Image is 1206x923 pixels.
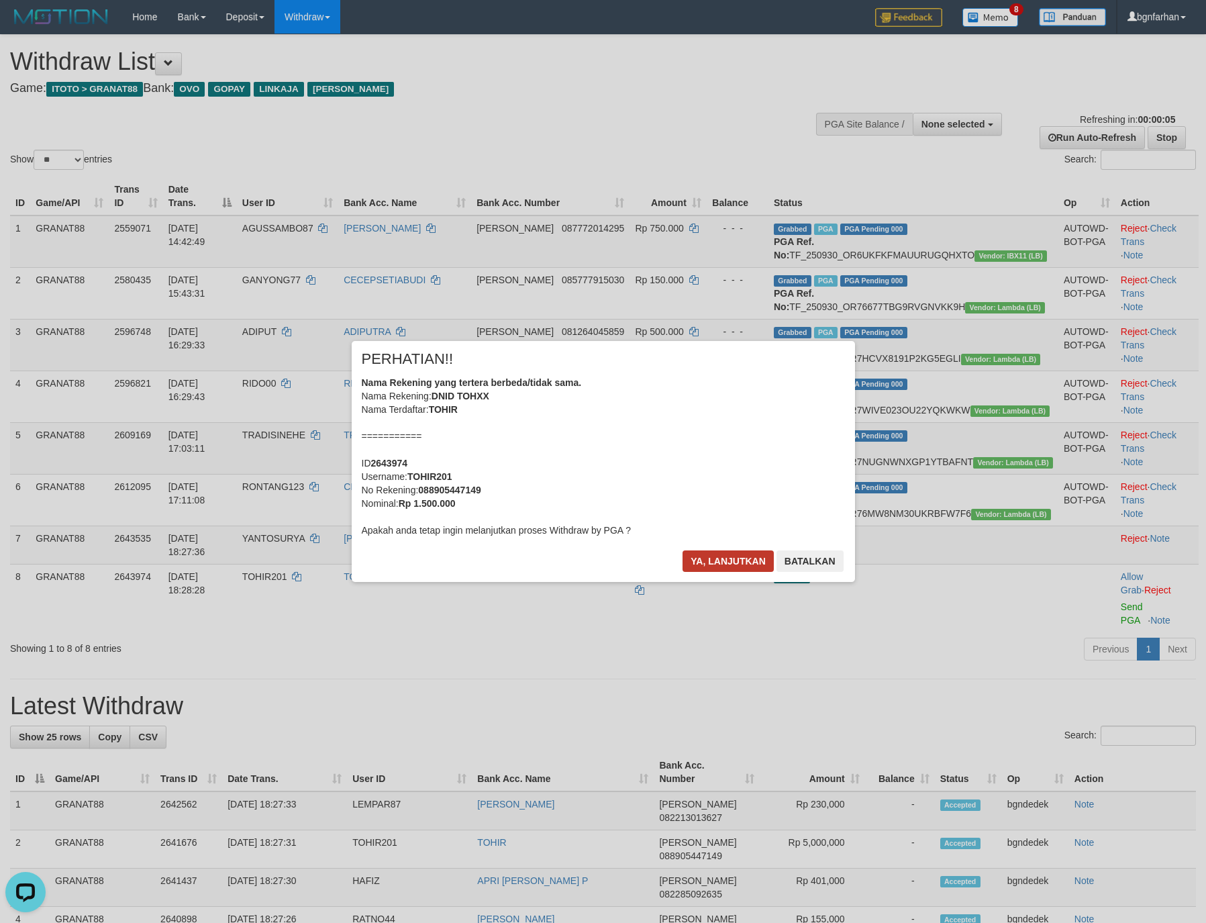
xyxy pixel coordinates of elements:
[429,404,458,415] b: TOHIR
[683,550,774,572] button: Ya, lanjutkan
[418,485,481,495] b: 088905447149
[399,498,456,509] b: Rp 1.500.000
[432,391,489,401] b: DNID TOHXX
[362,352,454,366] span: PERHATIAN!!
[407,471,452,482] b: TOHIR201
[776,550,844,572] button: Batalkan
[371,458,408,469] b: 2643974
[5,5,46,46] button: Open LiveChat chat widget
[362,377,582,388] b: Nama Rekening yang tertera berbeda/tidak sama.
[362,376,845,537] div: Nama Rekening: Nama Terdaftar: =========== ID Username: No Rekening: Nominal: Apakah anda tetap i...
